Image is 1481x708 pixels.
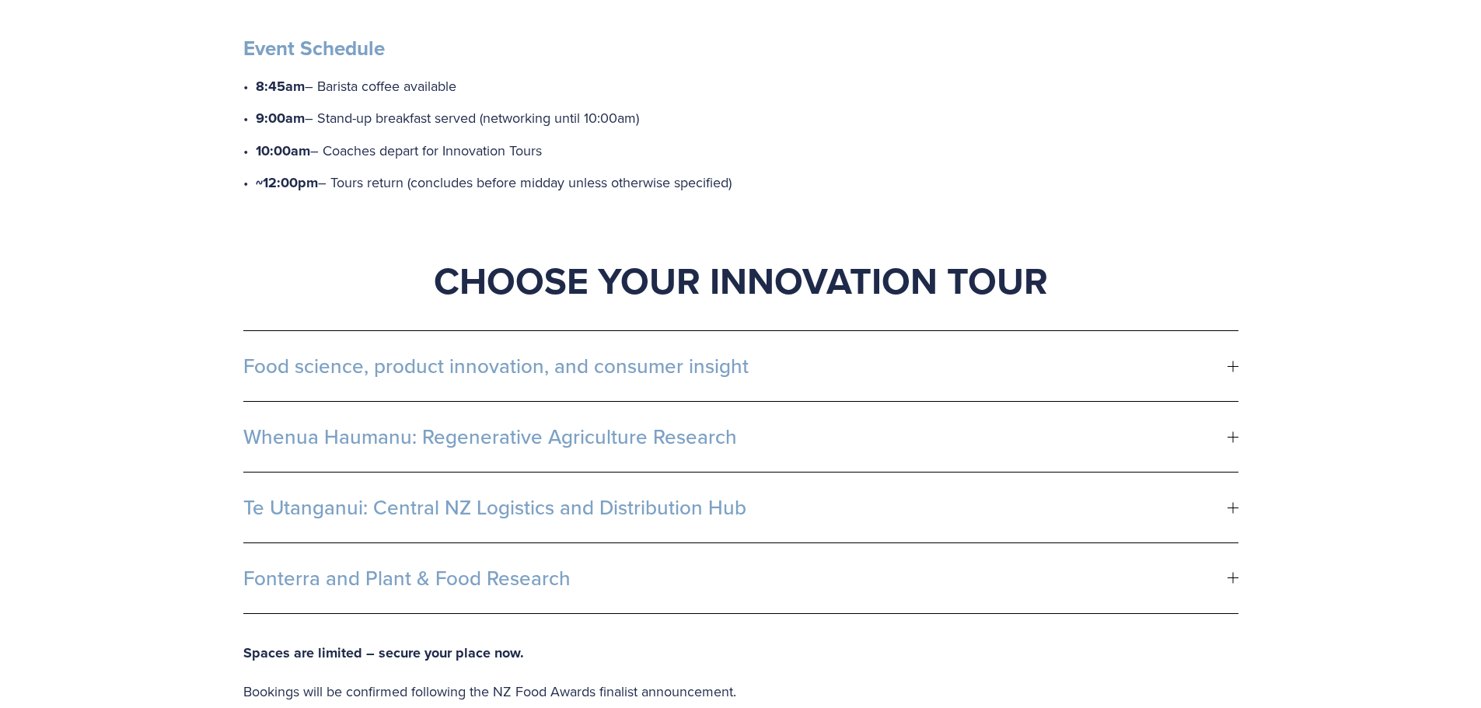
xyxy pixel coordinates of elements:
span: Fonterra and Plant & Food Research [243,567,1228,590]
strong: 10:00am [256,141,310,161]
span: Whenua Haumanu: Regenerative Agriculture Research [243,425,1228,448]
strong: ~12:00pm [256,173,318,193]
h1: Choose Your Innovation Tour [243,257,1238,304]
span: Te Utanganui: Central NZ Logistics and Distribution Hub [243,496,1228,519]
button: Food science, product innovation, and consumer insight [243,331,1238,401]
button: Fonterra and Plant & Food Research [243,543,1238,613]
p: – Tours return (concludes before midday unless otherwise specified) [256,170,1238,196]
strong: 8:45am [256,76,305,96]
strong: Spaces are limited – secure your place now. [243,643,524,663]
button: Te Utanganui: Central NZ Logistics and Distribution Hub [243,473,1238,542]
p: – Stand-up breakfast served (networking until 10:00am) [256,106,1238,131]
p: Bookings will be confirmed following the NZ Food Awards finalist announcement. [243,679,1238,704]
strong: Event Schedule [243,33,385,63]
p: – Coaches depart for Innovation Tours [256,138,1238,164]
button: Whenua Haumanu: Regenerative Agriculture Research [243,402,1238,472]
span: Food science, product innovation, and consumer insight [243,354,1228,378]
p: – Barista coffee available [256,74,1238,99]
strong: 9:00am [256,108,305,128]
